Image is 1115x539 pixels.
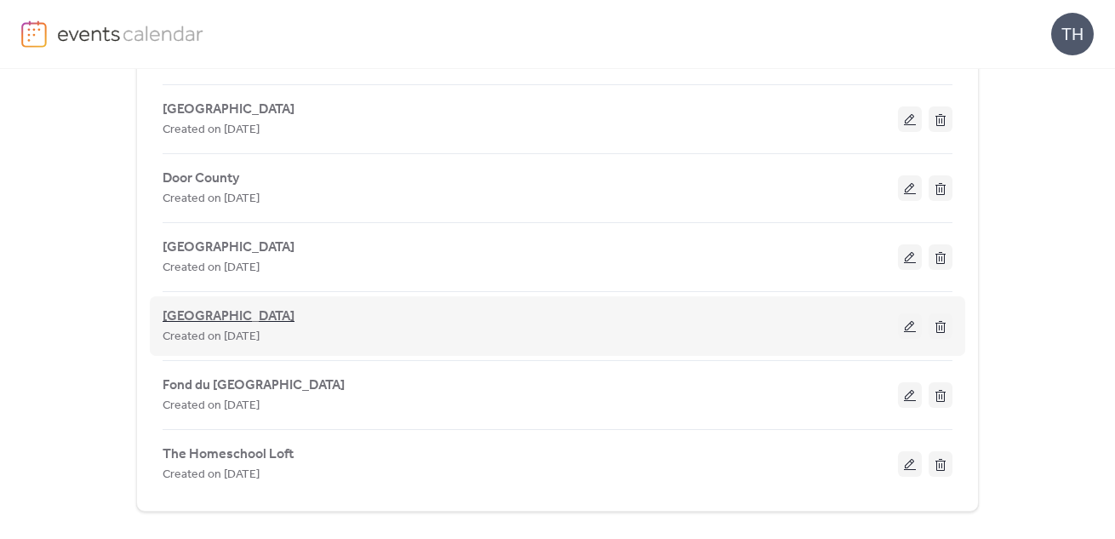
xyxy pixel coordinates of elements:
a: Fond du [GEOGRAPHIC_DATA] [163,381,345,390]
a: [GEOGRAPHIC_DATA] [163,105,294,114]
span: [GEOGRAPHIC_DATA] [163,238,294,258]
div: TH [1051,13,1094,55]
span: Created on [DATE] [163,51,260,72]
a: Door County [163,174,239,183]
a: The Homeschool Loft [163,450,294,459]
img: logo [21,20,47,48]
span: Created on [DATE] [163,465,260,485]
span: Fond du [GEOGRAPHIC_DATA] [163,376,345,396]
span: Created on [DATE] [163,396,260,416]
img: logo-type [57,20,204,46]
span: Door County [163,169,239,189]
span: The Homeschool Loft [163,444,294,465]
span: [GEOGRAPHIC_DATA] [163,307,294,327]
span: Created on [DATE] [163,327,260,347]
span: Created on [DATE] [163,120,260,140]
span: [GEOGRAPHIC_DATA] [163,100,294,120]
span: Created on [DATE] [163,189,260,209]
a: [GEOGRAPHIC_DATA] [163,312,294,322]
span: Created on [DATE] [163,258,260,278]
a: [GEOGRAPHIC_DATA] [163,243,294,252]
